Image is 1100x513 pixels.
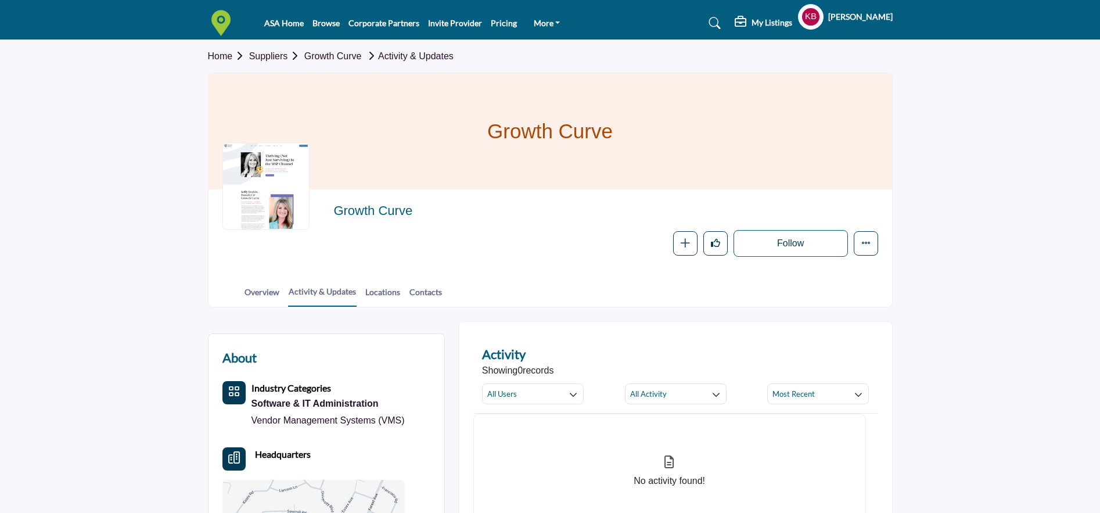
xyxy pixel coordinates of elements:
[208,51,249,61] a: Home
[772,389,815,399] h3: Most Recent
[255,447,311,461] b: Headquarters
[304,51,362,61] a: Growth Curve
[526,15,569,31] a: More
[487,389,517,399] h3: All Users
[854,231,878,256] button: More details
[312,18,340,28] a: Browse
[333,203,653,218] h2: Growth Curve
[222,381,246,404] button: Category Icon
[251,382,331,393] b: Industry Categories
[251,396,405,412] a: Software & IT Administration
[734,230,848,257] button: Follow
[698,14,728,33] a: Search
[348,18,419,28] a: Corporate Partners
[625,383,727,404] button: All Activity
[365,286,401,306] a: Locations
[288,285,357,307] a: Activity & Updates
[244,286,280,306] a: Overview
[703,231,728,256] button: Like
[767,383,869,404] button: Most Recent
[264,18,304,28] a: ASA Home
[482,383,584,404] button: All Users
[798,4,824,30] button: Show hide supplier dropdown
[487,73,613,189] h1: Growth Curve
[222,348,257,367] h2: About
[482,345,526,364] h2: Activity
[222,447,246,471] button: Headquarter icon
[634,474,705,488] p: No activity found!
[251,415,405,425] a: Vendor Management Systems (VMS)
[482,364,554,378] span: Showing records
[251,383,331,393] a: Industry Categories
[517,365,523,375] span: 0
[828,11,893,23] h5: [PERSON_NAME]
[491,18,517,28] a: Pricing
[208,10,240,36] img: site Logo
[752,17,792,28] h5: My Listings
[364,51,454,61] a: Activity & Updates
[251,396,405,412] div: Software solutions and IT management services designed for staffing company operations.
[249,51,304,61] a: Suppliers
[428,18,482,28] a: Invite Provider
[735,16,792,30] div: My Listings
[409,286,443,306] a: Contacts
[630,389,667,399] h3: All Activity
